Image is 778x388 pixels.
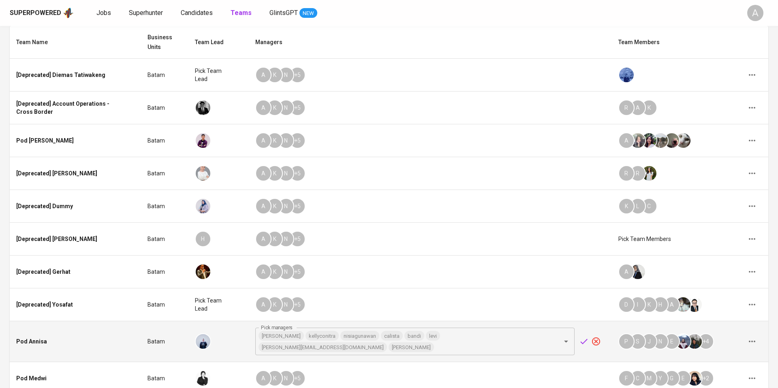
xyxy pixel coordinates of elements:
[618,132,635,149] div: A
[641,370,657,386] div: M
[618,264,635,280] div: A
[278,132,294,149] div: N
[141,288,188,321] td: Batam
[16,235,97,243] div: [Deprecated] [PERSON_NAME]
[630,333,646,350] div: S
[664,370,680,386] div: G
[267,67,283,83] div: K
[652,296,669,313] div: H
[267,132,283,149] div: K
[687,334,702,349] img: glenn@glints.com
[289,198,306,214] div: + 5
[289,100,306,116] div: + 5
[278,296,294,313] div: N
[255,296,271,313] div: A
[16,268,71,276] div: [Deprecated] Gerhat
[612,26,736,59] th: Team Members
[698,333,714,350] div: + 4
[267,198,283,214] div: K
[687,297,702,312] img: josua.auron@glints.com
[16,169,97,177] div: [Deprecated] [PERSON_NAME]
[289,370,306,386] div: + 5
[141,190,188,223] td: Batam
[141,223,188,256] td: Batam
[618,236,671,242] span: Pick team members
[289,67,306,83] div: + 5
[641,333,657,350] div: J
[618,198,635,214] div: K
[16,337,47,345] div: Pod Annisa
[642,166,656,181] img: keni@glints.com
[676,297,690,312] img: basil@glints.com
[196,100,210,115] img: fadil@glints.com
[278,165,294,181] div: N
[16,374,47,382] div: Pod Medwi
[10,9,61,18] div: Superpowered
[664,333,680,350] div: E
[231,8,253,18] a: Teams
[278,231,294,247] div: N
[181,9,213,17] span: Candidates
[278,198,294,214] div: N
[618,100,635,116] div: R
[255,370,271,386] div: A
[665,133,679,148] img: aji.muda@glints.com
[618,296,635,313] div: D
[141,59,188,92] td: Batam
[195,297,222,312] span: Pick team lead
[231,9,252,17] b: Teams
[195,231,211,247] div: H
[687,371,702,386] img: mariskha@glints.com
[631,133,645,148] img: audrey.satria@glints.com
[641,198,657,214] div: C
[278,370,294,386] div: N
[16,202,73,210] div: [Deprecated] Dummy
[195,68,222,82] span: Pick team lead
[129,9,163,17] span: Superhunter
[196,133,210,148] img: erwin@glints.com
[141,321,188,362] td: Batam
[676,334,690,349] img: christine.raharja@glints.com
[299,9,317,17] span: NEW
[289,231,306,247] div: + 5
[181,8,214,18] a: Candidates
[63,7,74,19] img: app logo
[560,336,572,347] button: Open
[641,296,657,313] div: K
[255,231,271,247] div: A
[652,333,669,350] div: N
[16,71,105,79] div: [Deprecated] Diemas Tatiwakeng
[267,100,283,116] div: K
[141,256,188,288] td: Batam
[289,264,306,280] div: + 5
[653,133,668,148] img: laura@glints.com
[141,124,188,157] td: Batam
[630,165,646,181] div: R
[16,100,119,116] div: [Deprecated] Account Operations - Cross Border
[141,26,188,59] th: Business Units
[16,301,73,309] div: [Deprecated] Yosafat
[129,8,165,18] a: Superhunter
[278,100,294,116] div: N
[249,26,612,59] th: Managers
[642,133,656,148] img: rolla@glints.com
[267,165,283,181] div: K
[255,132,271,149] div: A
[652,370,669,386] div: Y
[267,264,283,280] div: K
[278,67,294,83] div: N
[196,371,210,386] img: medwi@glints.com
[188,26,249,59] th: Team Lead
[676,133,690,148] img: tharisa.rizky@glints.com
[630,296,646,313] div: I
[618,333,635,350] div: P
[196,334,210,349] img: annisa@glints.com
[96,8,113,18] a: Jobs
[255,264,271,280] div: A
[269,9,298,17] span: GlintsGPT
[664,296,680,313] div: A
[747,5,763,21] div: A
[255,198,271,214] div: A
[289,296,306,313] div: + 5
[196,166,210,181] img: adissa@glints.com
